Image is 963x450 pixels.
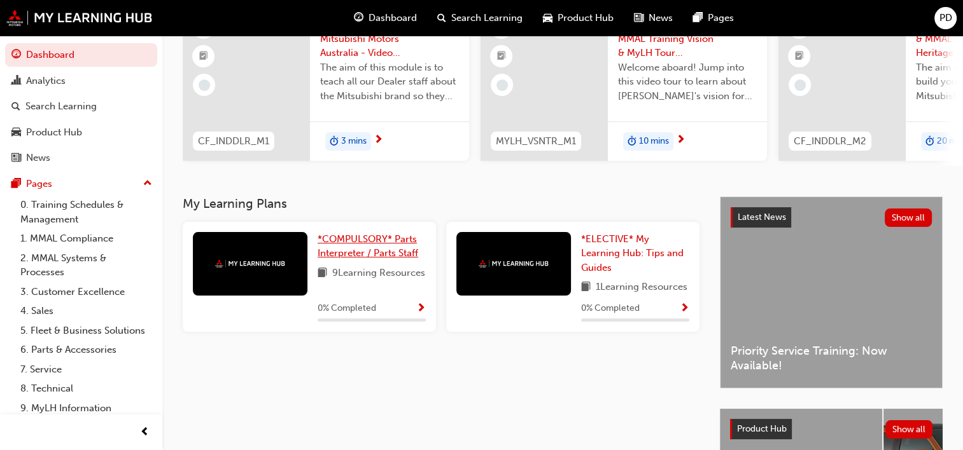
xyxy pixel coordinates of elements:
[320,17,459,60] span: Welcome to Mitsubishi Motors Australia - Video (Dealer Induction)
[140,425,150,440] span: prev-icon
[11,50,21,61] span: guage-icon
[6,10,153,26] img: mmal
[624,5,683,31] a: news-iconNews
[416,303,426,315] span: Show Progress
[634,10,643,26] span: news-icon
[581,233,684,273] span: *ELECTIVE* My Learning Hub: Tips and Guides
[708,11,734,25] span: Pages
[720,196,943,388] a: Latest NewsShow allPriority Service Training: Now Available!
[369,11,417,25] span: Dashboard
[11,76,21,87] span: chart-icon
[596,280,687,296] span: 1 Learning Resources
[199,48,208,65] span: booktick-icon
[795,48,804,65] span: booktick-icon
[374,135,383,146] span: next-icon
[737,423,787,434] span: Product Hub
[318,301,376,316] span: 0 % Completed
[639,134,669,149] span: 10 mins
[15,282,157,302] a: 3. Customer Excellence
[581,280,591,296] span: book-icon
[332,266,425,282] span: 9 Learning Resources
[26,177,52,191] div: Pages
[451,11,523,25] span: Search Learning
[26,74,66,88] div: Analytics
[183,7,469,161] a: CF_INDDLR_M1Welcome to Mitsubishi Motors Australia - Video (Dealer Induction)The aim of this modu...
[15,229,157,249] a: 1. MMAL Compliance
[558,11,614,25] span: Product Hub
[649,11,673,25] span: News
[15,249,157,282] a: 2. MMAL Systems & Processes
[344,5,427,31] a: guage-iconDashboard
[543,10,552,26] span: car-icon
[437,10,446,26] span: search-icon
[730,419,932,439] a: Product HubShow all
[934,7,957,29] button: PD
[680,301,689,317] button: Show Progress
[731,207,932,228] a: Latest NewsShow all
[427,5,533,31] a: search-iconSearch Learning
[416,301,426,317] button: Show Progress
[479,259,549,268] img: mmal
[354,10,363,26] span: guage-icon
[318,266,327,282] span: book-icon
[25,99,97,114] div: Search Learning
[939,11,952,25] span: PD
[496,79,508,91] span: learningRecordVerb_NONE-icon
[15,379,157,399] a: 8. Technical
[11,101,20,112] span: search-icon
[341,134,367,149] span: 3 mins
[198,134,269,149] span: CF_INDDLR_M1
[318,232,426,261] a: *COMPULSORY* Parts Interpreter / Parts Staff
[15,301,157,321] a: 4. Sales
[676,135,685,146] span: next-icon
[628,133,636,150] span: duration-icon
[5,69,157,93] a: Analytics
[11,127,21,139] span: car-icon
[693,10,703,26] span: pages-icon
[680,303,689,315] span: Show Progress
[731,344,932,372] span: Priority Service Training: Now Available!
[26,151,50,165] div: News
[15,340,157,360] a: 6. Parts & Accessories
[481,7,767,161] a: MYLH_VSNTR_M1My Learning Hub: MMAL Training Vision & MyLH Tour (Elective)Welcome aboard! Jump int...
[885,208,932,227] button: Show all
[5,43,157,67] a: Dashboard
[738,212,786,222] span: Latest News
[581,232,689,275] a: *ELECTIVE* My Learning Hub: Tips and Guides
[5,41,157,172] button: DashboardAnalyticsSearch LearningProduct HubNews
[5,172,157,196] button: Pages
[496,134,576,149] span: MYLH_VSNTR_M1
[5,146,157,170] a: News
[533,5,624,31] a: car-iconProduct Hub
[618,17,757,60] span: My Learning Hub: MMAL Training Vision & MyLH Tour (Elective)
[26,125,82,140] div: Product Hub
[885,420,933,439] button: Show all
[5,121,157,144] a: Product Hub
[683,5,744,31] a: pages-iconPages
[143,175,152,192] span: up-icon
[794,79,806,91] span: learningRecordVerb_NONE-icon
[183,196,699,211] h3: My Learning Plans
[618,60,757,104] span: Welcome aboard! Jump into this video tour to learn about [PERSON_NAME]'s vision for your learning...
[5,95,157,118] a: Search Learning
[320,60,459,104] span: The aim of this module is to teach all our Dealer staff about the Mitsubishi brand so they demons...
[497,48,506,65] span: booktick-icon
[925,133,934,150] span: duration-icon
[199,79,210,91] span: learningRecordVerb_NONE-icon
[794,134,866,149] span: CF_INDDLR_M2
[581,301,640,316] span: 0 % Completed
[318,233,418,259] span: *COMPULSORY* Parts Interpreter / Parts Staff
[11,179,21,190] span: pages-icon
[330,133,339,150] span: duration-icon
[15,195,157,229] a: 0. Training Schedules & Management
[215,259,285,268] img: mmal
[15,399,157,418] a: 9. MyLH Information
[15,360,157,379] a: 7. Service
[15,321,157,341] a: 5. Fleet & Business Solutions
[11,153,21,164] span: news-icon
